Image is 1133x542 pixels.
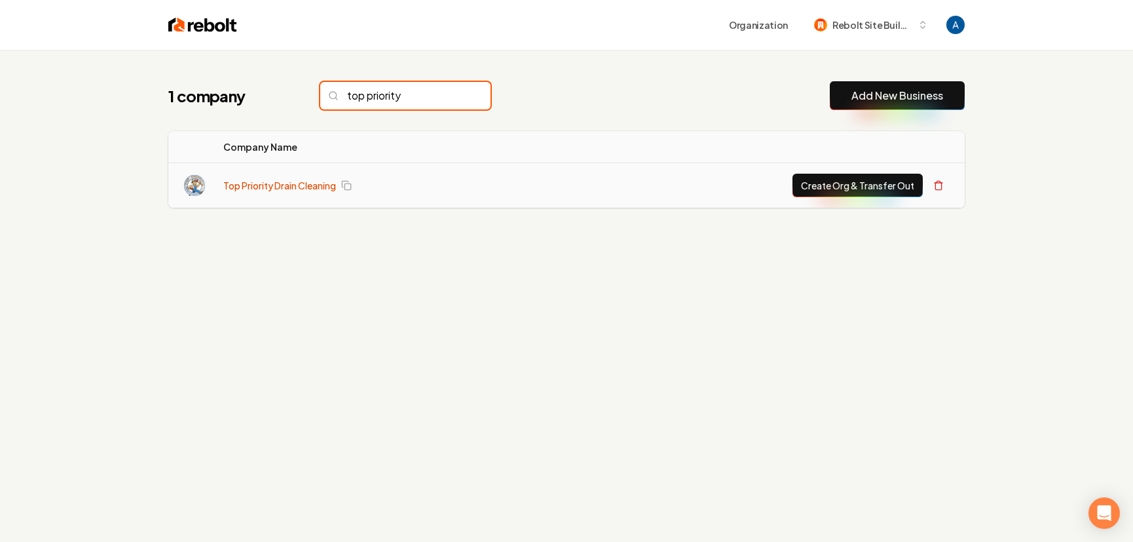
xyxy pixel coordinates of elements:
a: Add New Business [851,88,943,104]
img: Rebolt Logo [168,16,237,34]
span: Rebolt Site Builder [832,18,912,32]
img: Top Priority Drain Cleaning logo [184,175,205,196]
button: Open user button [946,16,965,34]
img: Andrew Magana [946,16,965,34]
a: Top Priority Drain Cleaning [223,179,336,192]
th: Company Name [213,131,550,163]
button: Create Org & Transfer Out [792,174,923,197]
input: Search... [320,82,491,109]
button: Add New Business [830,81,965,110]
h1: 1 company [168,85,294,106]
div: Open Intercom Messenger [1088,497,1120,529]
img: Rebolt Site Builder [814,18,827,31]
button: Organization [721,13,796,37]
